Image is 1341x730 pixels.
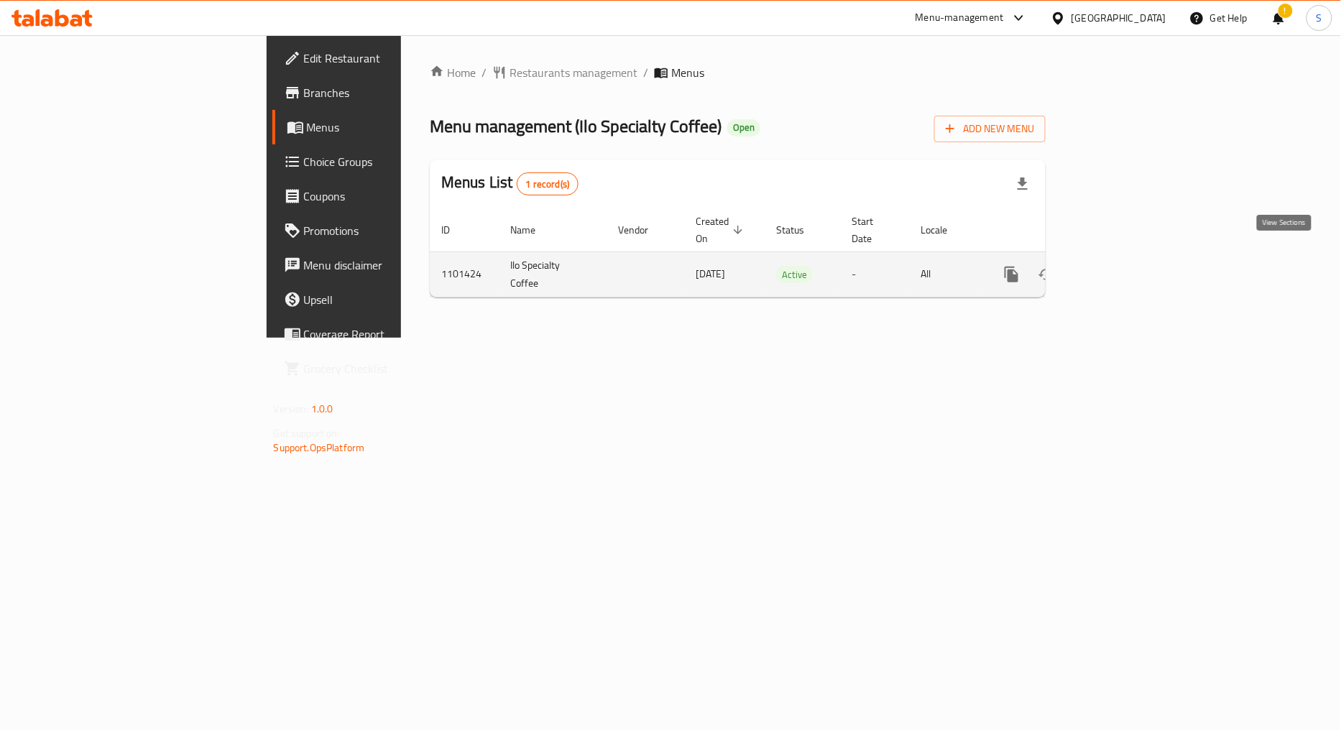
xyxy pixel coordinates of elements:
[696,213,747,247] span: Created On
[304,222,479,239] span: Promotions
[441,172,579,195] h2: Menus List
[916,9,1004,27] div: Menu-management
[272,110,491,144] a: Menus
[272,75,491,110] a: Branches
[441,221,469,239] span: ID
[995,257,1029,292] button: more
[430,64,1046,81] nav: breadcrumb
[1072,10,1166,26] div: [GEOGRAPHIC_DATA]
[510,64,637,81] span: Restaurants management
[1317,10,1322,26] span: S
[492,64,637,81] a: Restaurants management
[430,110,722,142] span: Menu management ( Ilo Specialty Coffee )
[983,208,1144,252] th: Actions
[304,188,479,205] span: Coupons
[304,291,479,308] span: Upsell
[272,351,491,386] a: Grocery Checklist
[304,50,479,67] span: Edit Restaurant
[727,121,760,134] span: Open
[499,251,607,297] td: Ilo Specialty Coffee
[840,251,909,297] td: -
[304,84,479,101] span: Branches
[304,153,479,170] span: Choice Groups
[776,221,823,239] span: Status
[274,424,340,443] span: Get support on:
[776,266,813,283] div: Active
[517,177,579,191] span: 1 record(s)
[946,120,1034,138] span: Add New Menu
[430,208,1144,297] table: enhanced table
[272,317,491,351] a: Coverage Report
[274,438,365,457] a: Support.OpsPlatform
[304,257,479,274] span: Menu disclaimer
[852,213,892,247] span: Start Date
[304,325,479,343] span: Coverage Report
[1029,257,1064,292] button: Change Status
[727,119,760,137] div: Open
[272,179,491,213] a: Coupons
[909,251,983,297] td: All
[272,282,491,317] a: Upsell
[696,264,725,283] span: [DATE]
[1005,167,1040,201] div: Export file
[311,399,333,418] span: 1.0.0
[272,248,491,282] a: Menu disclaimer
[510,221,554,239] span: Name
[934,116,1046,142] button: Add New Menu
[272,144,491,179] a: Choice Groups
[272,213,491,248] a: Promotions
[304,360,479,377] span: Grocery Checklist
[272,41,491,75] a: Edit Restaurant
[274,399,309,418] span: Version:
[307,119,479,136] span: Menus
[921,221,966,239] span: Locale
[776,267,813,283] span: Active
[618,221,667,239] span: Vendor
[643,64,648,81] li: /
[517,172,579,195] div: Total records count
[671,64,704,81] span: Menus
